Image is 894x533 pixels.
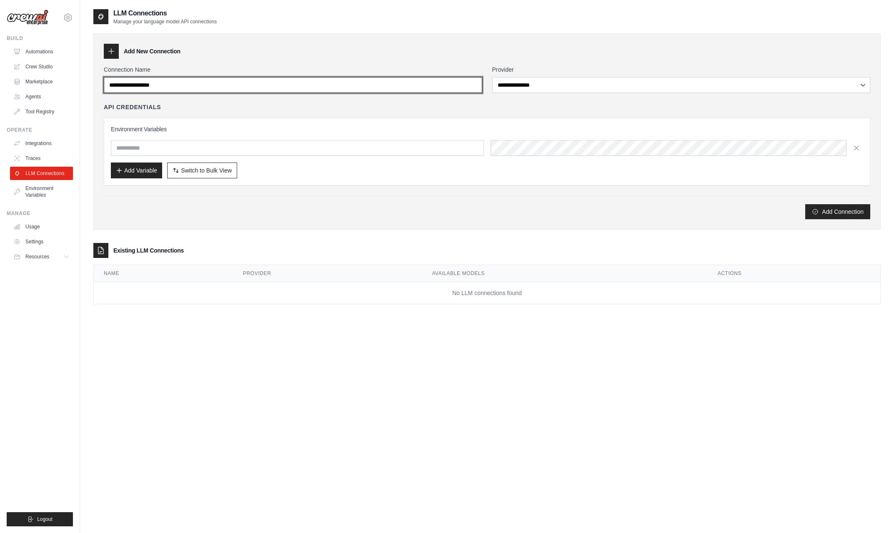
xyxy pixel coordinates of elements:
a: Automations [10,45,73,58]
button: Add Variable [111,163,162,178]
th: Name [94,265,233,282]
th: Provider [233,265,422,282]
button: Logout [7,512,73,526]
label: Connection Name [104,65,482,74]
th: Available Models [422,265,707,282]
button: Switch to Bulk View [167,163,237,178]
button: Add Connection [805,204,870,219]
a: Agents [10,90,73,103]
p: Manage your language model API connections [113,18,217,25]
a: Settings [10,235,73,248]
span: Logout [37,516,53,523]
label: Provider [492,65,871,74]
a: LLM Connections [10,167,73,180]
img: Logo [7,10,48,25]
div: Build [7,35,73,42]
button: Resources [10,250,73,263]
h2: LLM Connections [113,8,217,18]
th: Actions [708,265,880,282]
a: Integrations [10,137,73,150]
span: Switch to Bulk View [181,166,232,175]
h3: Environment Variables [111,125,863,133]
td: No LLM connections found [94,282,880,304]
h3: Existing LLM Connections [113,246,184,255]
a: Traces [10,152,73,165]
h3: Add New Connection [124,47,180,55]
a: Crew Studio [10,60,73,73]
h4: API Credentials [104,103,161,111]
a: Usage [10,220,73,233]
div: Operate [7,127,73,133]
span: Resources [25,253,49,260]
a: Environment Variables [10,182,73,202]
a: Marketplace [10,75,73,88]
a: Tool Registry [10,105,73,118]
div: Manage [7,210,73,217]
